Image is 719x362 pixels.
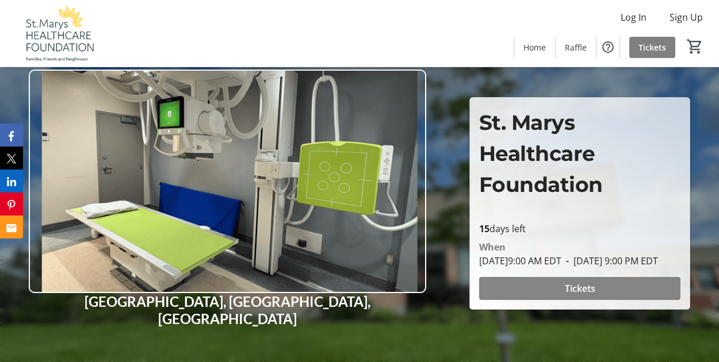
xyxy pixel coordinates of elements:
button: Help [596,36,619,59]
span: Tickets [565,282,595,295]
img: St. Marys Healthcare Foundation's Logo [7,5,109,62]
img: Campaign CTA Media Photo [29,70,426,293]
a: Tickets [629,37,675,58]
span: Home [523,41,546,53]
div: When [479,240,506,254]
span: Raffle [565,41,587,53]
span: [DATE] 9:00 AM EDT [479,255,561,267]
a: Home [514,37,555,58]
button: Tickets [479,277,681,300]
span: [DATE] 9:00 PM EDT [561,255,658,267]
span: Log In [621,10,647,24]
span: 15 [479,222,489,235]
span: Tickets [638,41,666,53]
span: - [561,255,573,267]
p: days left [479,222,681,236]
a: Raffle [556,37,596,58]
button: Sign Up [660,8,712,26]
strong: [GEOGRAPHIC_DATA], [GEOGRAPHIC_DATA], [GEOGRAPHIC_DATA] [85,293,370,327]
button: Log In [611,8,656,26]
button: Cart [684,36,705,57]
span: Sign Up [670,10,703,24]
span: St. Marys Healthcare Foundation [479,110,603,197]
